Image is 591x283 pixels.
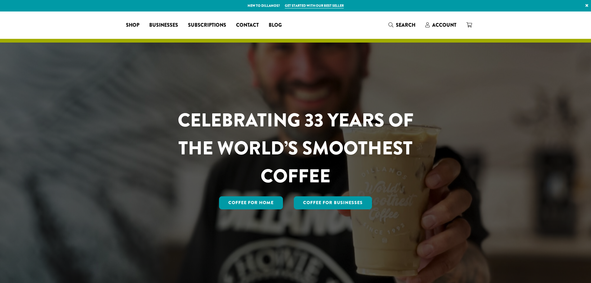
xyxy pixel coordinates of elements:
a: Get started with our best seller [285,3,344,8]
h1: CELEBRATING 33 YEARS OF THE WORLD’S SMOOTHEST COFFEE [159,106,432,190]
span: Blog [269,21,282,29]
span: Businesses [149,21,178,29]
span: Shop [126,21,139,29]
a: Coffee For Businesses [294,196,372,209]
a: Search [383,20,420,30]
a: Shop [121,20,144,30]
a: Coffee for Home [219,196,283,209]
span: Account [432,21,456,29]
span: Subscriptions [188,21,226,29]
span: Contact [236,21,259,29]
span: Search [396,21,415,29]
